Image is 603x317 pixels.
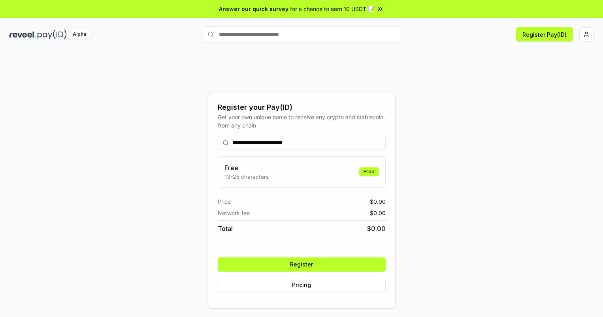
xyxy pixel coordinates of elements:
[218,102,386,113] div: Register your Pay(ID)
[9,30,36,39] img: reveel_dark
[218,113,386,129] div: Get your own unique name to receive any crypto and stablecoin, from any chain
[370,209,386,217] span: $ 0.00
[218,224,233,233] span: Total
[370,197,386,206] span: $ 0.00
[219,5,288,13] span: Answer our quick survey
[224,173,269,181] p: 13-25 characters
[38,30,67,39] img: pay_id
[218,278,386,292] button: Pricing
[367,224,386,233] span: $ 0.00
[68,30,90,39] div: Alpha
[218,197,231,206] span: Price
[516,27,573,41] button: Register Pay(ID)
[224,163,269,173] h3: Free
[218,209,250,217] span: Network fee
[290,5,375,13] span: for a chance to earn 10 USDT 📝
[218,257,386,272] button: Register
[359,167,379,176] div: Free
